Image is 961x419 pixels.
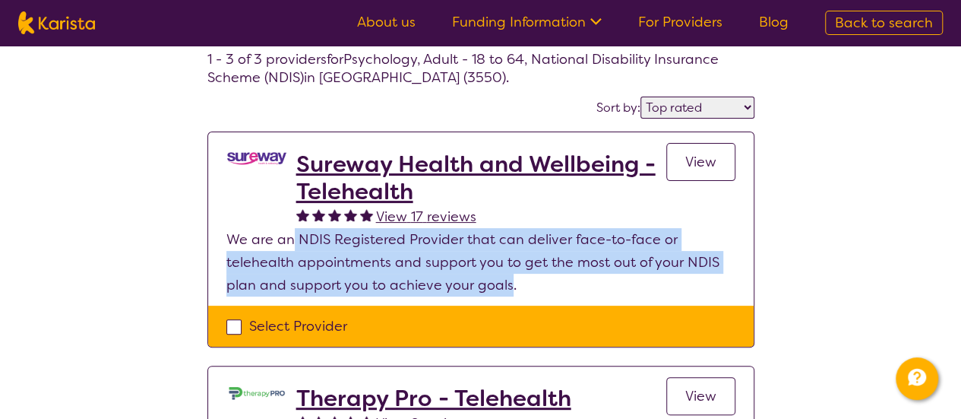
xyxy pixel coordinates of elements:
[312,208,325,221] img: fullstar
[357,13,416,31] a: About us
[328,208,341,221] img: fullstar
[596,100,640,116] label: Sort by:
[638,13,722,31] a: For Providers
[226,151,287,167] img: vgwqq8bzw4bddvbx0uac.png
[666,377,735,415] a: View
[226,385,287,402] img: lehxprcbtunjcwin5sb4.jpg
[296,151,666,205] a: Sureway Health and Wellbeing - Telehealth
[452,13,602,31] a: Funding Information
[18,11,95,34] img: Karista logo
[296,208,309,221] img: fullstar
[296,385,571,412] a: Therapy Pro - Telehealth
[835,14,933,32] span: Back to search
[344,208,357,221] img: fullstar
[685,153,716,171] span: View
[376,208,476,226] span: View 17 reviews
[825,11,943,35] a: Back to search
[685,387,716,405] span: View
[896,357,938,400] button: Channel Menu
[759,13,789,31] a: Blog
[666,143,735,181] a: View
[360,208,373,221] img: fullstar
[376,205,476,228] a: View 17 reviews
[226,228,735,297] p: We are an NDIS Registered Provider that can deliver face-to-face or telehealth appointments and s...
